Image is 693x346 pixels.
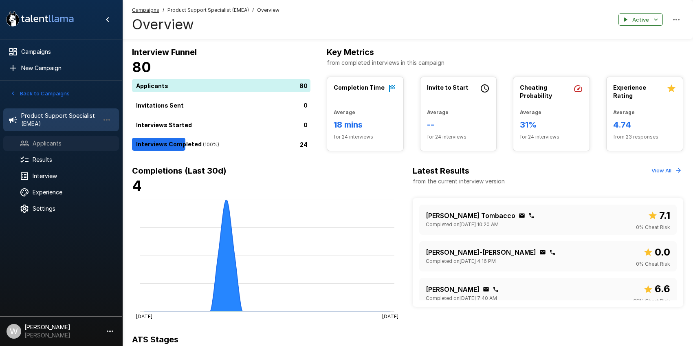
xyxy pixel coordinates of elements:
[413,177,505,185] p: from the current interview version
[520,84,552,99] b: Cheating Probability
[132,59,151,75] b: 80
[426,257,496,265] span: Completed on [DATE] 4:16 PM
[636,223,670,231] span: 0 % Cheat Risk
[327,47,374,57] b: Key Metrics
[132,166,227,176] b: Completions (Last 30d)
[132,47,197,57] b: Interview Funnel
[304,121,308,129] p: 0
[493,286,499,293] div: Click to copy
[633,297,670,305] span: 65 % Cheat Risk
[427,133,490,141] span: for 24 interviews
[648,208,670,223] span: Overall score out of 10
[299,82,308,90] p: 80
[334,84,385,91] b: Completion Time
[659,209,670,221] b: 7.1
[257,6,279,14] span: Overview
[334,109,355,115] b: Average
[382,313,398,319] tspan: [DATE]
[426,247,536,257] p: [PERSON_NAME]-[PERSON_NAME]
[132,7,159,13] u: Campaigns
[426,284,480,294] p: [PERSON_NAME]
[426,211,515,220] p: [PERSON_NAME] Tombacco
[520,109,541,115] b: Average
[413,166,469,176] b: Latest Results
[300,140,308,149] p: 24
[427,109,449,115] b: Average
[132,16,279,33] h4: Overview
[136,313,152,319] tspan: [DATE]
[549,249,556,256] div: Click to copy
[520,133,583,141] span: for 24 interviews
[163,6,164,14] span: /
[304,101,308,110] p: 0
[252,6,254,14] span: /
[426,294,497,302] span: Completed on [DATE] 7:40 AM
[427,118,490,131] h6: --
[427,84,469,91] b: Invite to Start
[655,246,670,258] b: 0.0
[327,59,683,67] p: from completed interviews in this campaign
[132,177,142,194] b: 4
[613,109,635,115] b: Average
[132,335,178,344] b: ATS Stages
[643,245,670,260] span: Overall score out of 10
[655,283,670,295] b: 6.6
[539,249,546,256] div: Click to copy
[636,260,670,268] span: 0 % Cheat Risk
[426,220,499,229] span: Completed on [DATE] 10:20 AM
[167,6,249,14] span: Product Support Specialist (EMEA)
[649,164,683,177] button: View All
[613,118,676,131] h6: 4.74
[643,281,670,297] span: Overall score out of 10
[528,212,535,219] div: Click to copy
[613,133,676,141] span: from 23 responses
[334,133,397,141] span: for 24 interviews
[483,286,489,293] div: Click to copy
[613,84,646,99] b: Experience Rating
[618,13,663,26] button: Active
[520,118,583,131] h6: 31%
[334,118,397,131] h6: 18 mins
[519,212,525,219] div: Click to copy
